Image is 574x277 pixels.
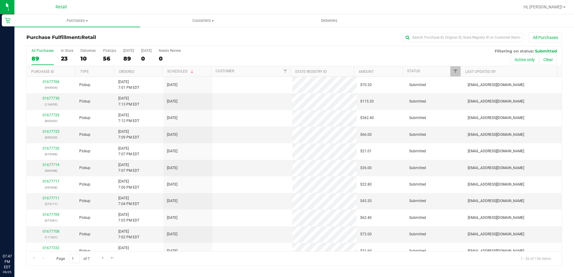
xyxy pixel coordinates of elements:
a: Amount [359,70,374,74]
span: $115.20 [360,99,374,104]
input: 1 [69,254,80,263]
span: Submitted [409,115,426,121]
span: Submitted [409,182,426,187]
span: Submitted [409,132,426,138]
span: Pickup [79,148,90,154]
span: Retail [81,34,96,40]
a: Status [407,69,420,73]
a: Go to the last page [108,254,117,262]
p: (675361) [30,218,72,223]
span: Submitted [409,148,426,154]
p: (111301) [30,234,72,240]
span: [EMAIL_ADDRESS][DOMAIN_NAME] [468,198,524,204]
input: Search Purchase ID, Original ID, State Registry ID or Customer Name... [403,33,523,42]
span: [DATE] [167,115,177,121]
span: $362.40 [360,115,374,121]
span: Submitted [409,231,426,237]
button: All Purchases [529,32,562,43]
div: 0 [159,55,181,62]
span: Pickup [79,165,90,171]
span: Deliveries [313,18,346,23]
span: [EMAIL_ADDRESS][DOMAIN_NAME] [468,215,524,221]
p: (679568) [30,151,72,157]
button: Active only [511,55,539,65]
span: Pickup [79,82,90,88]
div: In Store [61,49,73,53]
div: 10 [80,55,96,62]
span: [DATE] 7:01 PM EDT [118,79,139,91]
a: 01677717 [43,179,59,183]
span: Retail [56,4,67,10]
span: Pickup [79,99,90,104]
span: $21.60 [360,248,372,254]
inline-svg: Retail [5,17,11,23]
span: [EMAIL_ADDRESS][DOMAIN_NAME] [468,132,524,138]
span: [EMAIL_ADDRESS][DOMAIN_NAME] [468,165,524,171]
span: Pickup [79,248,90,254]
p: (699220) [30,135,72,140]
div: All Purchases [32,49,54,53]
p: (469358) [30,168,72,174]
p: (803433) [30,118,72,124]
span: [EMAIL_ADDRESS][DOMAIN_NAME] [468,115,524,121]
a: 01677706 [43,80,59,84]
span: Submitted [409,165,426,171]
span: Pickup [79,132,90,138]
span: [DATE] 4:24 PM EDT [118,245,139,257]
span: Submitted [409,198,426,204]
span: [DATE] [167,231,177,237]
div: [DATE] [141,49,152,53]
span: [EMAIL_ADDRESS][DOMAIN_NAME] [468,182,524,187]
a: Customers [140,14,266,27]
span: [EMAIL_ADDRESS][DOMAIN_NAME] [468,99,524,104]
span: Pickup [79,115,90,121]
span: [DATE] 7:07 PM EDT [118,146,139,157]
span: $43.20 [360,198,372,204]
div: 89 [32,55,54,62]
span: [DATE] [167,198,177,204]
div: Needs Review [159,49,181,53]
span: $36.00 [360,165,372,171]
span: [DATE] [167,215,177,221]
span: [DATE] 7:07 PM EDT [118,162,139,174]
span: Submitted [535,49,557,53]
span: $21.01 [360,148,372,154]
p: (455508) [30,185,72,190]
p: (994939) [30,85,72,91]
span: [EMAIL_ADDRESS][DOMAIN_NAME] [468,148,524,154]
span: Submitted [409,248,426,254]
span: $72.00 [360,231,372,237]
span: [DATE] 7:09 PM EDT [118,129,139,140]
button: Clear [539,55,557,65]
p: (573171) [30,201,72,207]
span: Pickup [79,231,90,237]
h3: Purchase Fulfillment: [26,35,205,40]
span: [DATE] [167,165,177,171]
span: $62.40 [360,215,372,221]
span: Submitted [409,99,426,104]
div: [DATE] [123,49,134,53]
div: Deliveries [80,49,96,53]
p: 07:47 PM EDT [3,254,12,270]
a: 01677730 [43,96,59,100]
a: 01677720 [43,146,59,150]
span: [DATE] [167,82,177,88]
div: 89 [123,55,134,62]
p: (116055) [30,102,72,107]
a: 01677729 [43,113,59,117]
span: [EMAIL_ADDRESS][DOMAIN_NAME] [468,82,524,88]
a: Customer [216,69,234,73]
span: [EMAIL_ADDRESS][DOMAIN_NAME] [468,248,524,254]
a: Purchases [14,14,140,27]
span: Page of 7 [51,254,95,263]
div: 0 [141,55,152,62]
a: Filter [280,66,290,76]
a: Go to the next page [98,254,107,262]
span: Submitted [409,215,426,221]
a: 01677719 [43,163,59,167]
span: Pickup [79,215,90,221]
div: 56 [103,55,116,62]
span: Pickup [79,198,90,204]
a: Purchase ID [31,70,54,74]
span: 1 - 20 of 136 items [516,254,556,263]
